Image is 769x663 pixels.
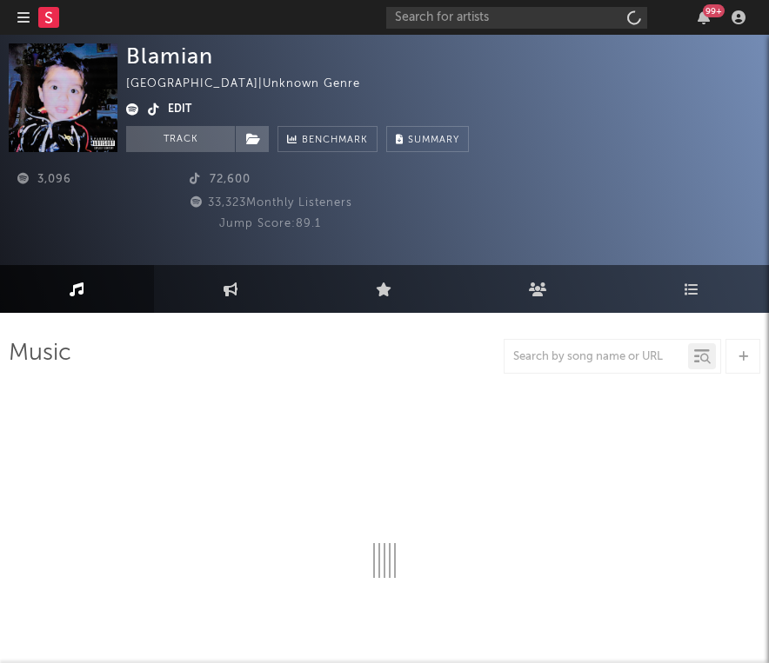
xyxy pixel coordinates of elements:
[190,174,251,185] span: 72,600
[168,100,191,121] button: Edit
[188,197,352,209] span: 33,323 Monthly Listeners
[126,126,235,152] button: Track
[17,174,71,185] span: 3,096
[302,130,368,151] span: Benchmark
[386,7,647,29] input: Search for artists
[386,126,469,152] button: Summary
[278,126,378,152] a: Benchmark
[698,10,710,24] button: 99+
[408,136,459,145] span: Summary
[703,4,725,17] div: 99 +
[126,74,380,95] div: [GEOGRAPHIC_DATA] | Unknown Genre
[505,350,688,364] input: Search by song name or URL
[219,218,321,229] span: Jump Score: 89.1
[126,43,213,69] div: Blamian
